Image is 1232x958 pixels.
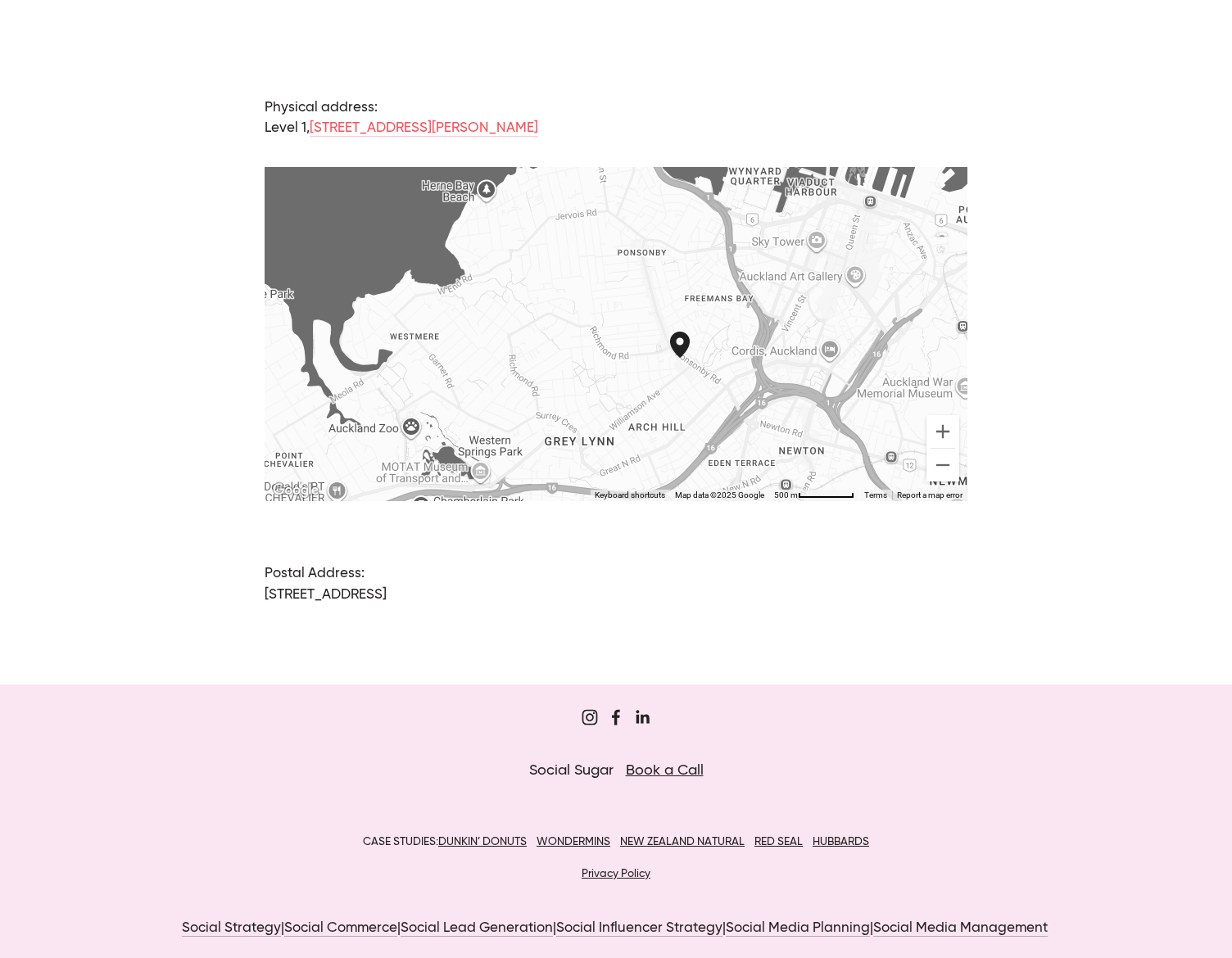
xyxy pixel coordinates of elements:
[155,918,1077,939] p: | | | | |
[582,868,650,879] a: Privacy Policy
[670,332,709,384] div: Social Sugar 114 Ponsonby Road Auckland, Auckland, 1011, New Zealand
[873,921,1048,937] a: Social Media Management
[284,921,397,937] a: Social Commerce
[310,121,538,137] a: [STREET_ADDRESS][PERSON_NAME]
[608,709,624,725] a: Sugar Digi
[155,832,1077,853] p: CASE STUDIES:
[726,921,870,937] a: Social Media Planning
[774,490,798,499] span: 500 m
[582,709,598,725] a: Sugar&Partners
[754,836,803,847] a: RED SEAL
[620,836,745,847] a: NEW ZEALAND NATURAL
[813,836,869,847] a: HUBBARDS
[269,480,323,501] img: Google
[864,490,887,499] a: Terms
[595,490,665,501] button: Keyboard shortcuts
[675,490,764,499] span: Map data ©2025 Google
[269,480,323,501] a: Open this area in Google Maps (opens a new window)
[537,836,610,847] a: WONDERMINS
[634,709,650,725] a: Jordan Eley
[265,563,967,605] p: Postal Address: [STREET_ADDRESS]
[556,921,722,937] a: Social Influencer Strategy
[897,490,962,499] a: Report a map error
[926,449,959,481] button: Zoom out
[926,415,959,448] button: Zoom in
[401,921,553,937] a: Social Lead Generation
[265,97,967,139] p: Physical address: Level 1,
[529,763,614,778] span: Social Sugar
[182,921,281,937] a: Social Strategy
[769,490,859,501] button: Map Scale: 500 m per 65 pixels
[438,836,527,847] a: DUNKIN’ DONUTS
[626,763,704,778] a: Book a Call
